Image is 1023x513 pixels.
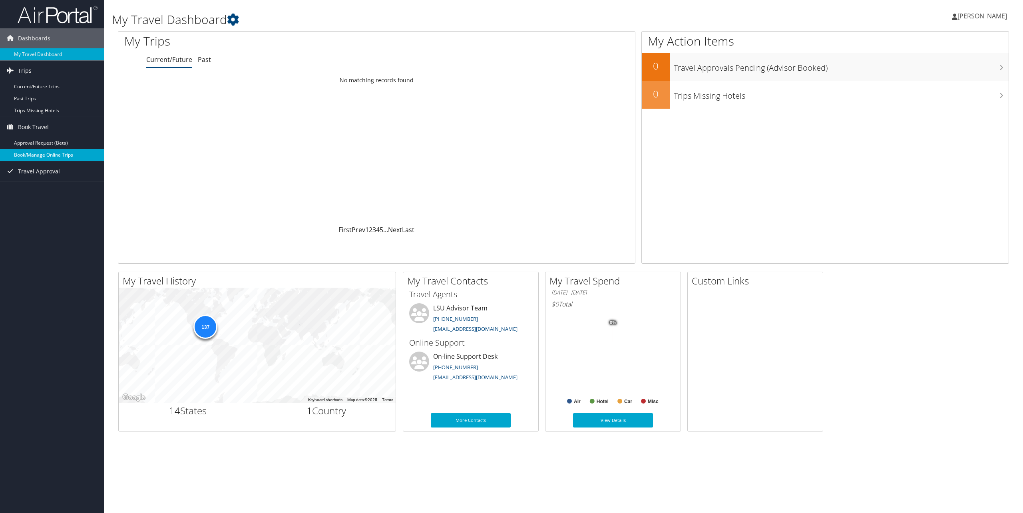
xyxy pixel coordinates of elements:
h2: States [125,404,251,418]
a: [PHONE_NUMBER] [433,315,478,322]
text: Air [574,399,581,404]
a: More Contacts [431,413,511,427]
a: 0Travel Approvals Pending (Advisor Booked) [642,53,1009,81]
span: Book Travel [18,117,49,137]
h6: Total [551,300,675,308]
span: Trips [18,61,32,81]
span: 14 [169,404,180,417]
a: [PERSON_NAME] [952,4,1015,28]
h3: Online Support [409,337,532,348]
img: airportal-logo.png [18,5,98,24]
span: Travel Approval [18,161,60,181]
a: 2 [369,225,372,234]
td: No matching records found [118,73,635,87]
a: [PHONE_NUMBER] [433,364,478,371]
a: [EMAIL_ADDRESS][DOMAIN_NAME] [433,325,517,332]
h1: My Action Items [642,33,1009,50]
li: On-line Support Desk [405,352,536,384]
a: First [338,225,352,234]
a: View Details [573,413,653,427]
a: 0Trips Missing Hotels [642,81,1009,109]
span: $0 [551,300,559,308]
a: 4 [376,225,380,234]
a: Next [388,225,402,234]
span: Dashboards [18,28,50,48]
text: Car [624,399,632,404]
h2: My Travel Contacts [407,274,538,288]
span: [PERSON_NAME] [957,12,1007,20]
a: Last [402,225,414,234]
h2: My Travel Spend [549,274,681,288]
tspan: 0% [610,320,616,325]
h2: 0 [642,87,670,101]
a: Open this area in Google Maps (opens a new window) [121,392,147,403]
a: 5 [380,225,383,234]
a: Prev [352,225,365,234]
a: Terms (opens in new tab) [382,398,393,402]
a: Past [198,55,211,64]
h3: Trips Missing Hotels [674,86,1009,101]
a: Current/Future [146,55,192,64]
text: Misc [648,399,659,404]
li: LSU Advisor Team [405,303,536,336]
h6: [DATE] - [DATE] [551,289,675,296]
text: Hotel [597,399,609,404]
a: 1 [365,225,369,234]
h1: My Travel Dashboard [112,11,714,28]
div: 137 [193,315,217,339]
span: … [383,225,388,234]
h1: My Trips [124,33,414,50]
a: [EMAIL_ADDRESS][DOMAIN_NAME] [433,374,517,381]
h2: Country [263,404,390,418]
img: Google [121,392,147,403]
h3: Travel Approvals Pending (Advisor Booked) [674,58,1009,74]
a: 3 [372,225,376,234]
button: Keyboard shortcuts [308,397,342,403]
h2: My Travel History [123,274,396,288]
span: Map data ©2025 [347,398,377,402]
h2: Custom Links [692,274,823,288]
h2: 0 [642,59,670,73]
span: 1 [307,404,312,417]
h3: Travel Agents [409,289,532,300]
